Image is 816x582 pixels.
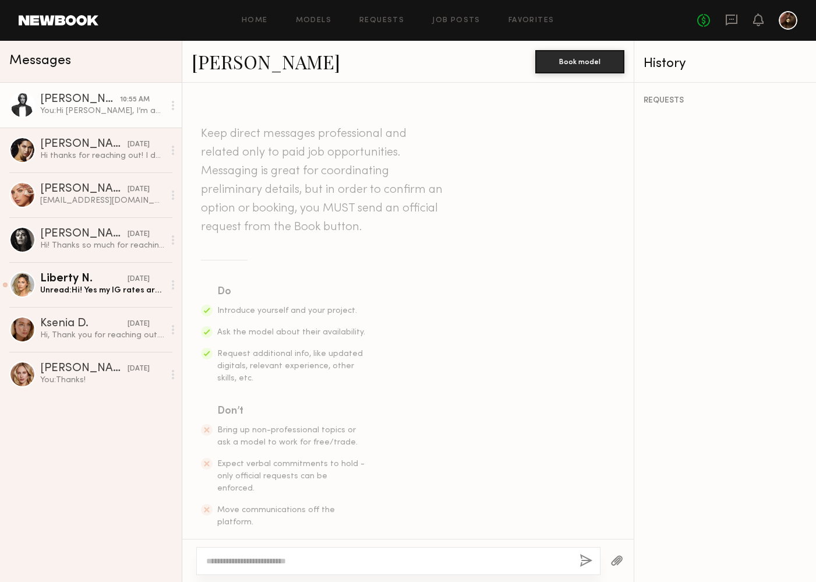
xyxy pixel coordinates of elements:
[40,94,120,105] div: [PERSON_NAME]
[9,54,71,68] span: Messages
[40,318,128,330] div: Ksenia D.
[296,17,331,24] a: Models
[40,375,164,386] div: You: Thanks!
[508,17,554,24] a: Favorites
[535,50,624,73] button: Book model
[40,285,164,296] div: Unread: Hi! Yes my IG rates are $2500 for posts :) Xx
[644,57,807,70] div: History
[217,350,363,382] span: Request additional info, like updated digitals, relevant experience, other skills, etc.
[217,426,358,446] span: Bring up non-professional topics or ask a model to work for free/trade.
[192,49,340,74] a: [PERSON_NAME]
[40,363,128,375] div: [PERSON_NAME]
[217,403,366,419] div: Don’t
[40,273,128,285] div: Liberty N.
[40,184,128,195] div: [PERSON_NAME]
[40,240,164,251] div: Hi! Thanks so much for reaching out and sharing your brand, it looks exciting!! ✨ Just to give yo...
[217,460,365,492] span: Expect verbal commitments to hold - only official requests can be enforced.
[40,228,128,240] div: [PERSON_NAME]
[359,17,404,24] a: Requests
[644,97,807,105] div: REQUESTS
[432,17,481,24] a: Job Posts
[217,506,335,526] span: Move communications off the platform.
[242,17,268,24] a: Home
[128,364,150,375] div: [DATE]
[40,150,164,161] div: Hi thanks for reaching out! I do for some projects if it’s the right fit. Were you looking at a s...
[128,274,150,285] div: [DATE]
[128,184,150,195] div: [DATE]
[217,329,365,336] span: Ask the model about their availability.
[120,94,150,105] div: 10:55 AM
[535,56,624,66] a: Book model
[217,307,357,315] span: Introduce yourself and your project.
[40,330,164,341] div: Hi, Thank you for reaching out. I’d be happy to share my rates: • Instagram Post – $1,500 • Insta...
[217,284,366,300] div: Do
[128,139,150,150] div: [DATE]
[40,195,164,206] div: [EMAIL_ADDRESS][DOMAIN_NAME] [MEDICAL_DATA][EMAIL_ADDRESS][DOMAIN_NAME]
[40,139,128,150] div: [PERSON_NAME]
[128,319,150,330] div: [DATE]
[128,229,150,240] div: [DATE]
[40,105,164,117] div: You: Hi [PERSON_NAME], I’m an artist starting a new jewelry brand based on a new kind of sculptur...
[201,125,446,237] header: Keep direct messages professional and related only to paid job opportunities. Messaging is great ...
